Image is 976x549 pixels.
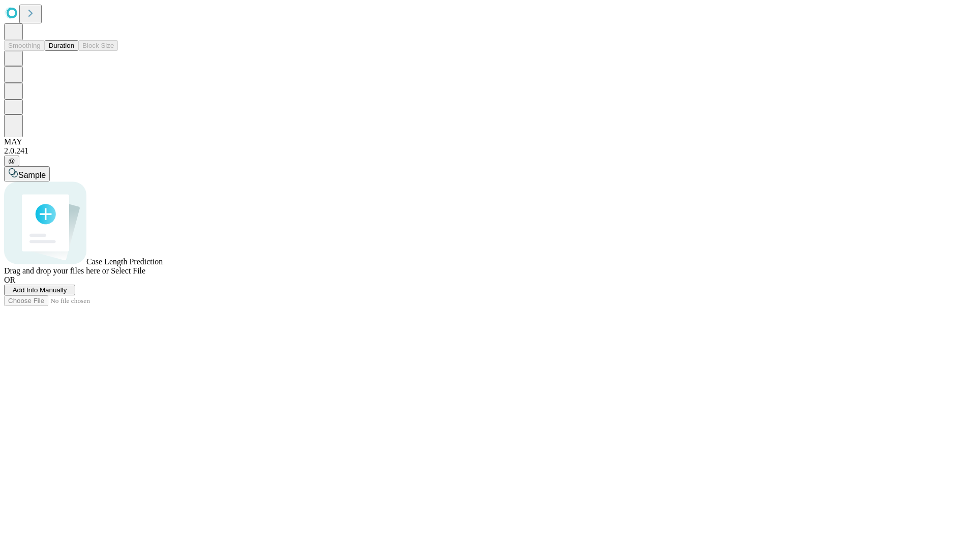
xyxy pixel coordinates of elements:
[4,156,19,166] button: @
[4,166,50,181] button: Sample
[4,137,972,146] div: MAY
[111,266,145,275] span: Select File
[8,157,15,165] span: @
[45,40,78,51] button: Duration
[4,276,15,284] span: OR
[18,171,46,179] span: Sample
[13,286,67,294] span: Add Info Manually
[4,266,109,275] span: Drag and drop your files here or
[4,40,45,51] button: Smoothing
[78,40,118,51] button: Block Size
[4,285,75,295] button: Add Info Manually
[86,257,163,266] span: Case Length Prediction
[4,146,972,156] div: 2.0.241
